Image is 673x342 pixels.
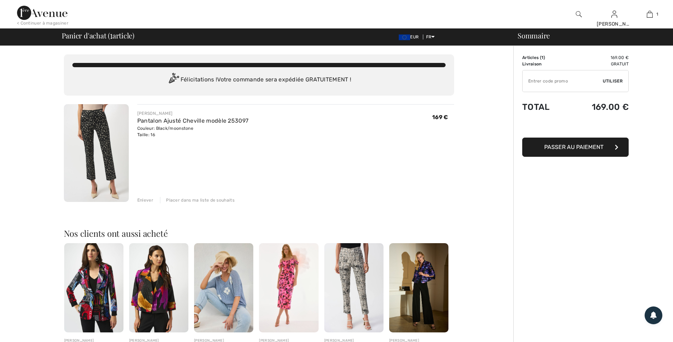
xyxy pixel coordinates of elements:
[324,243,384,332] img: Pantalon Ajusté Cheville modèle 251259
[64,104,129,202] img: Pantalon Ajusté Cheville modèle 253097
[611,11,617,17] a: Se connecter
[544,144,603,150] span: Passer au paiement
[541,55,544,60] span: 1
[597,20,631,28] div: [PERSON_NAME]
[160,197,235,203] div: Placer dans ma liste de souhaits
[72,73,446,87] div: Félicitations ! Votre commande sera expédiée GRATUITEMENT !
[426,34,435,39] span: FR
[17,20,68,26] div: < Continuer à magasiner
[259,243,318,332] img: Robe Épaules Dénudées Fleurie modèle 251737
[509,32,669,39] div: Sommaire
[632,10,667,18] a: 1
[611,10,617,18] img: Mes infos
[62,32,135,39] span: Panier d'achat ( article)
[522,54,568,61] td: Articles ( )
[137,117,248,124] a: Pantalon Ajusté Cheville modèle 253097
[568,54,629,61] td: 169.00 €
[389,243,448,332] img: Blouse Col Châle Abstrait modèle 253745
[432,114,448,121] span: 169 €
[522,61,568,67] td: Livraison
[17,6,67,20] img: 1ère Avenue
[399,34,421,39] span: EUR
[110,30,112,39] span: 1
[64,243,123,332] img: Blazer Décontracté Élégant modèle 253090
[399,34,410,40] img: Euro
[656,11,658,17] span: 1
[137,197,153,203] div: Enlever
[137,110,248,117] div: [PERSON_NAME]
[647,10,653,18] img: Mon panier
[523,70,603,92] input: Code promo
[522,119,629,135] iframe: PayPal
[166,73,181,87] img: Congratulation2.svg
[568,61,629,67] td: Gratuit
[576,10,582,18] img: recherche
[137,125,248,138] div: Couleur: Black/moonstone Taille: 16
[603,78,623,84] span: Utiliser
[568,95,629,119] td: 169.00 €
[522,95,568,119] td: Total
[194,243,253,332] img: Pull à Col V Floral modèle 256838U
[64,229,454,237] h2: Nos clients ont aussi acheté
[129,243,188,332] img: Veste à Col Longueur Hanche modèle 253271
[522,138,629,157] button: Passer au paiement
